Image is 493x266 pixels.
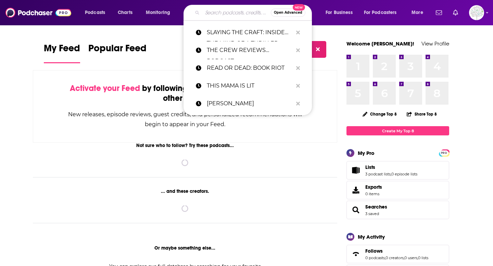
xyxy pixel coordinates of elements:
a: 3 podcast lists [365,172,391,176]
span: Lists [346,161,449,179]
a: 0 podcasts [365,255,385,260]
span: , [404,255,404,260]
span: Popular Feed [88,42,147,58]
span: PRO [440,150,448,156]
a: [PERSON_NAME] [184,95,312,112]
button: open menu [407,7,432,18]
a: Lists [349,165,363,175]
span: For Podcasters [364,8,397,17]
span: Searches [346,201,449,219]
button: Show profile menu [469,5,484,20]
a: Follows [349,249,363,259]
a: Charts [113,7,137,18]
button: Open AdvancedNew [271,9,305,17]
a: My Feed [44,42,80,63]
img: User Profile [469,5,484,20]
span: Follows [365,248,383,254]
span: Charts [118,8,132,17]
p: THE CREW REVIEWS PODCAST [207,41,293,59]
span: Exports [349,185,363,195]
p: SLAYING THE CRAFT: INSIDE THE MIND OF A THRILLER WRITER [207,24,293,41]
a: 0 episode lists [391,172,417,176]
span: Podcasts [85,8,105,17]
input: Search podcasts, credits, & more... [202,7,271,18]
a: View Profile [421,40,449,47]
span: , [391,172,391,176]
a: Welcome [PERSON_NAME]! [346,40,414,47]
a: PRO [440,150,448,155]
span: , [417,255,418,260]
div: by following Podcasts, Creators, Lists, and other Users! [67,83,303,103]
span: , [385,255,385,260]
span: Activate your Feed [70,83,140,93]
span: Monitoring [146,8,170,17]
a: THE CREW REVIEWS PODCAST [184,41,312,59]
button: open menu [80,7,114,18]
a: Exports [346,181,449,199]
div: My Activity [358,234,385,240]
a: THIS MAMA IS LIT [184,77,312,95]
span: For Business [326,8,353,17]
p: READ OR DEAD: BOOK RIOT [207,59,293,77]
div: Search podcasts, credits, & more... [190,5,318,21]
button: Change Top 8 [358,110,401,118]
a: Show notifications dropdown [450,7,461,18]
div: New releases, episode reviews, guest credits, and personalized recommendations will begin to appe... [67,109,303,129]
button: Share Top 8 [406,107,437,121]
span: Logged in as WunderTanya [469,5,484,20]
span: More [412,8,423,17]
p: KATHRYN ZOX [207,95,293,112]
span: Follows [346,245,449,263]
a: Lists [365,164,417,170]
a: Show notifications dropdown [433,7,445,18]
button: open menu [359,7,407,18]
div: ... and these creators. [33,188,337,194]
p: THIS MAMA IS LIT [207,77,293,95]
a: Follows [365,248,428,254]
span: My Feed [44,42,80,58]
span: New [293,4,305,11]
span: 0 items [365,191,382,196]
a: Searches [349,205,363,215]
a: READ OR DEAD: BOOK RIOT [184,59,312,77]
div: Not sure who to follow? Try these podcasts... [33,143,337,148]
div: Or maybe something else... [33,245,337,251]
button: open menu [141,7,179,18]
a: Searches [365,204,387,210]
a: SLAYING THE CRAFT: INSIDE THE MIND OF A THRILLER WRITER [184,24,312,41]
a: Create My Top 8 [346,126,449,135]
button: open menu [321,7,361,18]
span: Exports [365,184,382,190]
div: My Pro [358,150,375,156]
img: Podchaser - Follow, Share and Rate Podcasts [5,6,71,19]
a: 0 users [404,255,417,260]
a: 3 saved [365,211,379,216]
span: Open Advanced [274,11,302,14]
span: Lists [365,164,375,170]
a: 0 lists [418,255,428,260]
a: 0 creators [385,255,404,260]
a: Popular Feed [88,42,147,63]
